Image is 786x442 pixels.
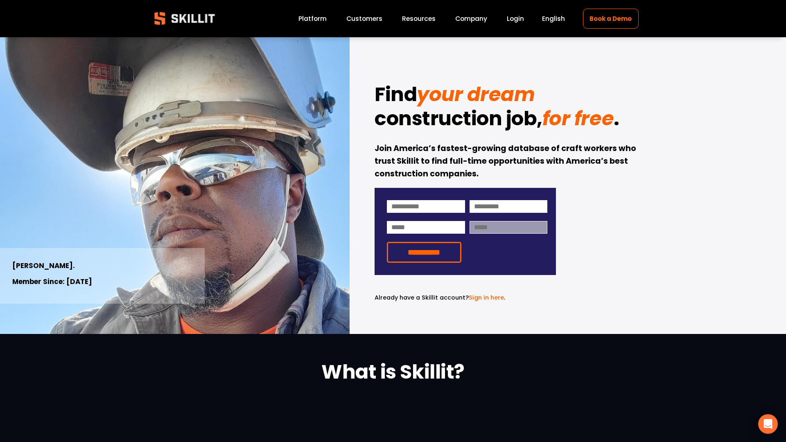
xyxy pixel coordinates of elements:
[542,13,565,24] div: language picker
[614,105,619,132] strong: .
[758,414,778,434] div: Open Intercom Messenger
[375,293,556,302] p: .
[375,81,417,108] strong: Find
[12,277,92,286] strong: Member Since: [DATE]
[542,14,565,23] span: English
[542,105,614,132] em: for free
[12,261,75,271] strong: [PERSON_NAME].
[298,13,327,24] a: Platform
[469,293,504,302] a: Sign in here
[346,13,382,24] a: Customers
[583,9,639,29] a: Book a Demo
[321,358,464,386] strong: What is Skillit?
[147,6,222,31] img: Skillit
[455,13,487,24] a: Company
[507,13,524,24] a: Login
[375,143,638,179] strong: Join America’s fastest-growing database of craft workers who trust Skillit to find full-time oppo...
[402,14,436,23] span: Resources
[375,293,469,302] span: Already have a Skillit account?
[375,105,542,132] strong: construction job,
[417,81,535,108] em: your dream
[402,13,436,24] a: folder dropdown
